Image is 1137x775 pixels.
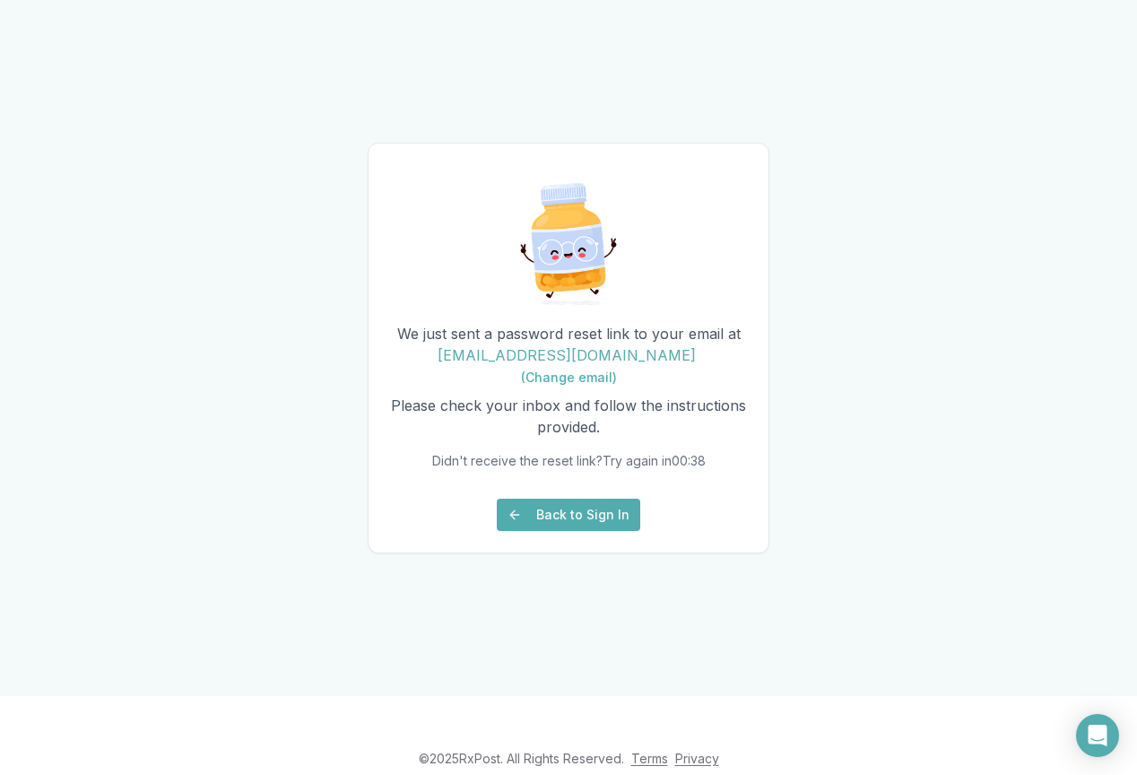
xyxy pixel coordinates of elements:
p: We just sent a password reset link to your email at [390,323,747,387]
a: Privacy [675,751,719,766]
span: [EMAIL_ADDRESS][DOMAIN_NAME] [438,346,696,364]
a: (Change email) [521,368,617,386]
a: Terms [631,751,668,766]
img: Excited Pill Bottle [504,179,633,309]
span: Try again in 00:38 [603,453,706,468]
button: Back to Sign In [497,499,640,531]
div: Open Intercom Messenger [1076,714,1119,757]
p: Please check your inbox and follow the instructions provided. [390,395,747,438]
div: Didn't receive the reset link? [432,445,706,484]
